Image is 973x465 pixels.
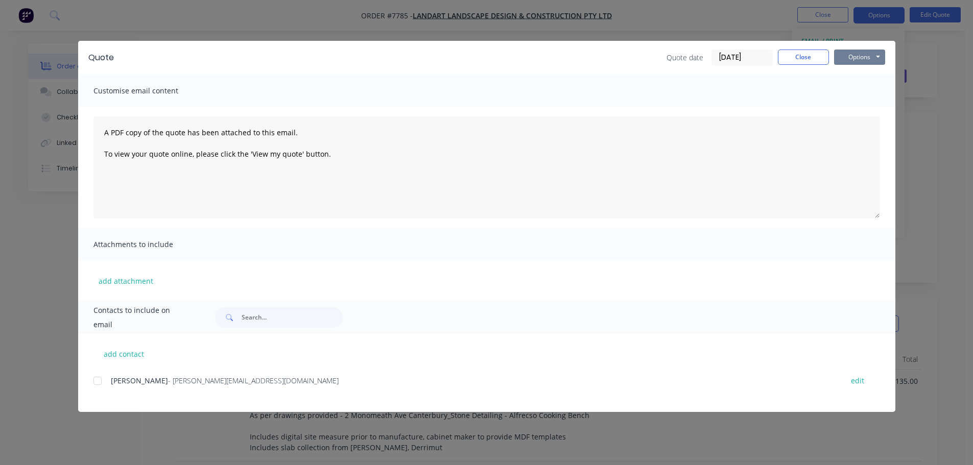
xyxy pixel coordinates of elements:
[93,116,880,218] textarea: A PDF copy of the quote has been attached to this email. To view your quote online, please click ...
[111,376,168,385] span: [PERSON_NAME]
[93,346,155,361] button: add contact
[242,307,343,328] input: Search...
[93,303,190,332] span: Contacts to include on email
[778,50,829,65] button: Close
[834,50,885,65] button: Options
[168,376,339,385] span: - [PERSON_NAME][EMAIL_ADDRESS][DOMAIN_NAME]
[845,374,870,387] button: edit
[667,52,703,63] span: Quote date
[93,237,206,252] span: Attachments to include
[88,52,114,64] div: Quote
[93,84,206,98] span: Customise email content
[93,273,158,288] button: add attachment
